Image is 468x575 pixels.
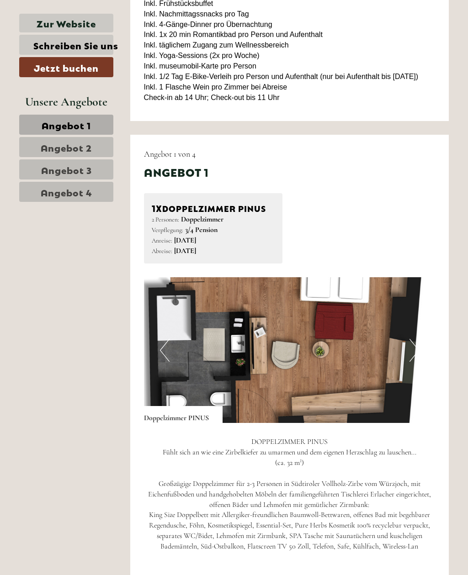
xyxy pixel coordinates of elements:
[144,149,196,159] span: Angebot 1 von 4
[41,141,92,153] span: Angebot 2
[41,185,92,198] span: Angebot 4
[144,277,436,423] img: image
[125,7,167,22] div: Montag
[185,225,218,234] b: 3/4 Pension
[42,118,91,131] span: Angebot 1
[7,25,134,53] div: Guten Tag, wie können wir Ihnen helfen?
[152,216,179,223] small: 2 Personen:
[228,237,292,257] button: Senden
[152,201,275,214] div: Doppelzimmer PINUS
[160,339,170,362] button: Previous
[144,437,436,551] p: DOPPELZIMMER PINUS Fühlt sich an wie eine Zirbelkiefer zu umarmen und dem eigenen Herzschlag zu l...
[19,35,113,55] a: Schreiben Sie uns
[152,201,162,214] b: 1x
[152,247,172,255] small: Abreise:
[152,237,172,244] small: Anreise:
[41,163,92,176] span: Angebot 3
[181,215,223,224] b: Doppelzimmer
[19,93,113,110] div: Unsere Angebote
[19,57,113,77] a: Jetzt buchen
[174,246,196,255] b: [DATE]
[14,44,130,51] small: 19:50
[19,14,113,32] a: Zur Website
[174,236,196,245] b: [DATE]
[409,339,419,362] button: Next
[14,26,130,34] div: [GEOGRAPHIC_DATA]
[152,226,183,234] small: Verpflegung:
[144,164,209,179] div: Angebot 1
[144,406,223,423] div: Doppelzimmer PINUS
